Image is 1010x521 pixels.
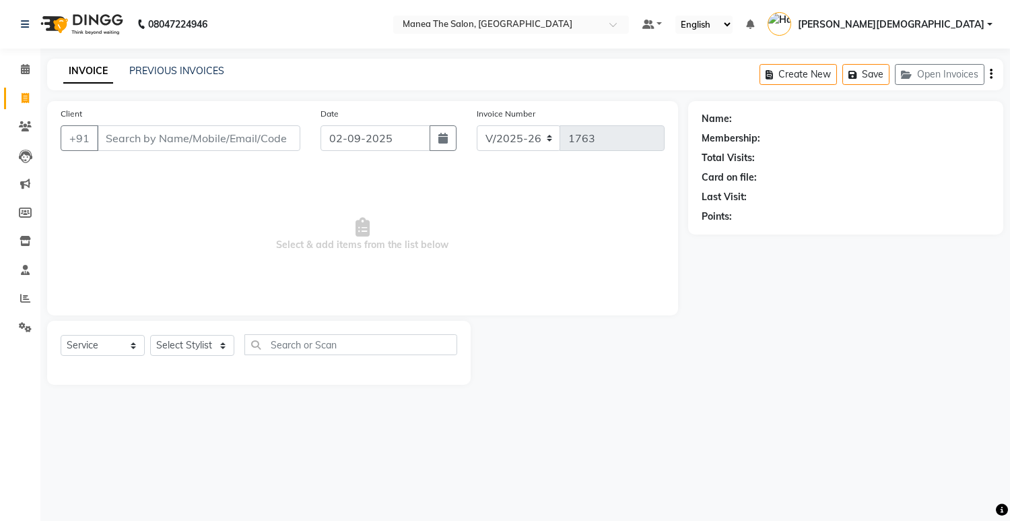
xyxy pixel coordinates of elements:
div: Name: [702,112,732,126]
div: Card on file: [702,171,757,185]
img: Hari Krishna [768,12,791,36]
span: Select & add items from the list below [61,167,665,302]
div: Membership: [702,131,760,146]
label: Date [321,108,339,120]
button: Open Invoices [895,64,984,85]
input: Search by Name/Mobile/Email/Code [97,125,300,151]
div: Last Visit: [702,190,747,204]
a: PREVIOUS INVOICES [129,65,224,77]
a: INVOICE [63,59,113,84]
div: Total Visits: [702,151,755,165]
img: logo [34,5,127,43]
div: Points: [702,210,732,224]
span: [PERSON_NAME][DEMOGRAPHIC_DATA] [798,18,984,32]
button: +91 [61,125,98,151]
button: Save [842,64,889,85]
b: 08047224946 [148,5,207,43]
label: Invoice Number [477,108,535,120]
button: Create New [760,64,837,85]
input: Search or Scan [244,334,457,355]
label: Client [61,108,82,120]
